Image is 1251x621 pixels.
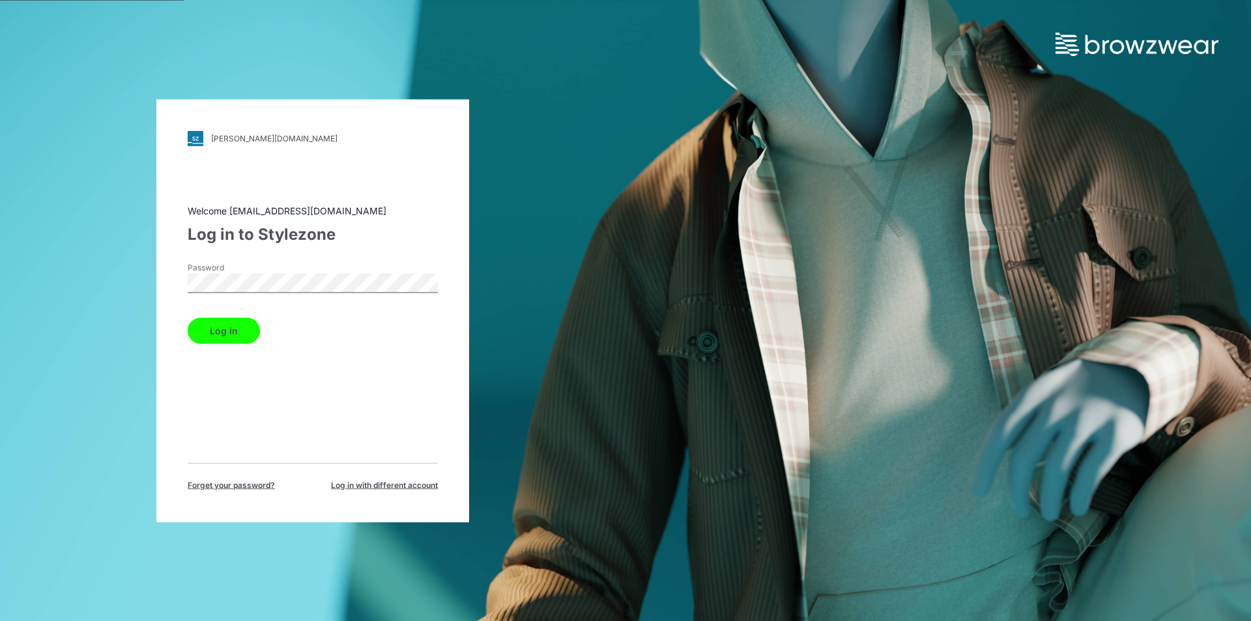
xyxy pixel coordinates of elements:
button: Log in [188,317,260,343]
img: browzwear-logo.73288ffb.svg [1056,33,1218,56]
div: Welcome [EMAIL_ADDRESS][DOMAIN_NAME] [188,203,438,217]
img: svg+xml;base64,PHN2ZyB3aWR0aD0iMjgiIGhlaWdodD0iMjgiIHZpZXdCb3g9IjAgMCAyOCAyOCIgZmlsbD0ibm9uZSIgeG... [188,130,203,146]
div: [PERSON_NAME][DOMAIN_NAME] [211,134,338,143]
span: Log in with different account [331,479,438,491]
span: Forget your password? [188,479,275,491]
a: [PERSON_NAME][DOMAIN_NAME] [188,130,438,146]
label: Password [188,261,279,273]
div: Log in to Stylezone [188,222,438,246]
